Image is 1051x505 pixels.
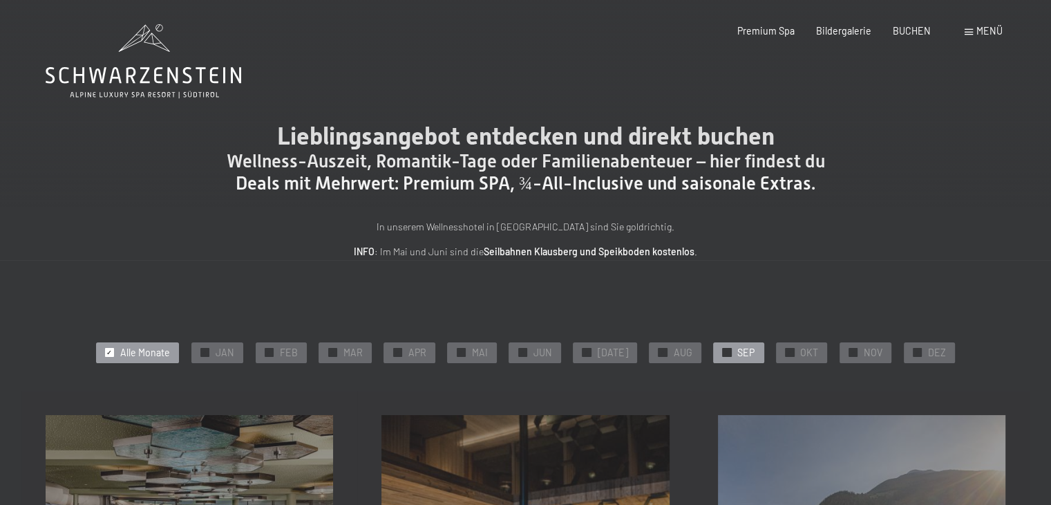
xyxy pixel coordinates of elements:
span: MAR [343,346,363,360]
span: ✓ [202,349,207,357]
span: ✓ [520,349,525,357]
span: APR [408,346,426,360]
span: NOV [864,346,882,360]
span: ✓ [395,349,400,357]
span: JAN [216,346,234,360]
span: Alle Monate [120,346,170,360]
span: ✓ [660,349,665,357]
span: JUN [533,346,551,360]
span: Lieblingsangebot entdecken und direkt buchen [277,122,775,150]
a: Bildergalerie [816,25,871,37]
span: ✓ [915,349,920,357]
span: ✓ [266,349,272,357]
strong: INFO [354,246,375,257]
span: FEB [280,346,298,360]
span: DEZ [928,346,946,360]
span: ✓ [787,349,793,357]
span: ✓ [458,349,464,357]
span: AUG [673,346,692,360]
span: OKT [800,346,818,360]
span: ✓ [106,349,112,357]
span: ✓ [851,349,856,357]
span: Wellness-Auszeit, Romantik-Tage oder Familienabenteuer – hier findest du Deals mit Mehrwert: Prem... [227,151,825,194]
span: ✓ [330,349,335,357]
span: ✓ [724,349,730,357]
p: In unserem Wellnesshotel in [GEOGRAPHIC_DATA] sind Sie goldrichtig. [222,219,830,235]
p: : Im Mai und Juni sind die . [222,244,830,260]
a: BUCHEN [893,25,931,37]
a: Premium Spa [737,25,795,37]
span: Menü [976,25,1003,37]
strong: Seilbahnen Klausberg und Speikboden kostenlos [484,246,694,257]
span: ✓ [584,349,589,357]
span: [DATE] [597,346,627,360]
span: SEP [737,346,755,360]
span: MAI [472,346,488,360]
